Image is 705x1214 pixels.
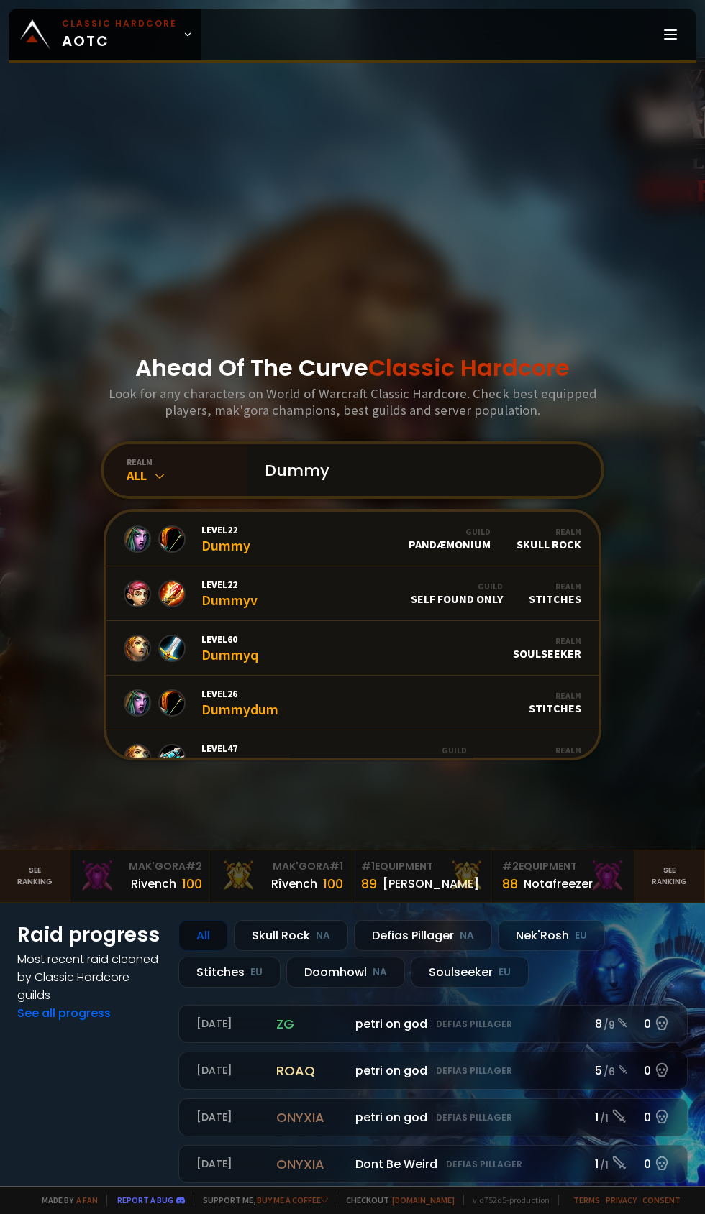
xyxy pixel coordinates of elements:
[201,523,250,536] span: Level 22
[354,920,492,951] div: Defias Pillager
[642,1195,681,1205] a: Consent
[271,875,317,893] div: Rîvench
[201,687,278,718] div: Dummydum
[323,874,343,893] div: 100
[493,745,581,770] div: Defias Pillager
[316,929,330,943] small: NA
[517,526,581,537] div: Realm
[524,875,593,893] div: Notafreezer
[392,1195,455,1205] a: [DOMAIN_NAME]
[286,957,405,988] div: Doomhowl
[201,633,258,663] div: Dummyq
[76,1195,98,1205] a: a fan
[573,1195,600,1205] a: Terms
[409,526,491,537] div: Guild
[502,874,518,893] div: 88
[529,690,581,701] div: Realm
[529,581,581,606] div: Stitches
[117,1195,173,1205] a: Report a bug
[178,957,281,988] div: Stitches
[135,351,570,385] h1: Ahead Of The Curve
[79,859,202,874] div: Mak'Gora
[178,1052,688,1090] a: [DATE]roaqpetri on godDefias Pillager5 /60
[257,1195,328,1205] a: Buy me a coffee
[106,385,599,418] h3: Look for any characters on World of Warcraft Classic Hardcore. Check best equipped players, mak'g...
[131,875,176,893] div: Rivench
[211,850,352,902] a: Mak'Gora#1Rîvench100
[201,687,278,700] span: Level 26
[529,581,581,592] div: Realm
[17,920,161,950] h1: Raid progress
[127,456,247,467] div: realm
[9,9,201,60] a: Classic HardcoreAOTC
[201,578,258,609] div: Dummyv
[256,444,584,496] input: Search a character...
[70,850,211,902] a: Mak'Gora#2Rivench100
[106,512,599,566] a: Level22DummyGuildPandæmoniumRealmSkull Rock
[201,523,250,554] div: Dummy
[106,621,599,676] a: Level60DummyqRealmSoulseeker
[329,859,343,873] span: # 1
[517,526,581,551] div: Skull Rock
[383,875,479,893] div: [PERSON_NAME]
[106,676,599,730] a: Level26DummydumRealmStitches
[502,859,519,873] span: # 2
[498,920,605,951] div: Nek'Rosh
[186,859,202,873] span: # 2
[127,467,247,484] div: All
[62,17,177,52] span: AOTC
[330,745,467,755] div: Guild
[194,1195,328,1205] span: Support me,
[499,965,511,980] small: EU
[529,690,581,715] div: Stitches
[411,957,529,988] div: Soulseeker
[106,566,599,621] a: Level22DummyvGuildSelf Found OnlyRealmStitches
[513,635,581,661] div: Soulseeker
[361,859,484,874] div: Equipment
[606,1195,637,1205] a: Privacy
[330,745,467,770] div: Official Relax and Chill
[17,1005,111,1021] a: See all progress
[201,578,258,591] span: Level 22
[409,526,491,551] div: Pandæmonium
[337,1195,455,1205] span: Checkout
[106,730,599,785] a: Level47DummybunsGuildOfficial Relax and ChillRealmDefias Pillager
[361,859,375,873] span: # 1
[493,745,581,755] div: Realm
[460,929,474,943] small: NA
[502,859,625,874] div: Equipment
[201,742,281,773] div: Dummybuns
[62,17,177,30] small: Classic Hardcore
[178,1098,688,1136] a: [DATE]onyxiapetri on godDefias Pillager1 /10
[178,1145,688,1183] a: [DATE]onyxiaDont Be WeirdDefias Pillager1 /10
[250,965,263,980] small: EU
[575,929,587,943] small: EU
[361,874,377,893] div: 89
[201,742,281,755] span: Level 47
[201,633,258,645] span: Level 60
[178,1005,688,1043] a: [DATE]zgpetri on godDefias Pillager8 /90
[178,920,228,951] div: All
[463,1195,550,1205] span: v. d752d5 - production
[411,581,503,592] div: Guild
[373,965,387,980] small: NA
[182,874,202,893] div: 100
[493,850,634,902] a: #2Equipment88Notafreezer
[33,1195,98,1205] span: Made by
[17,950,161,1004] h4: Most recent raid cleaned by Classic Hardcore guilds
[368,351,570,384] span: Classic Hardcore
[411,581,503,606] div: Self Found Only
[634,850,705,902] a: Seeranking
[513,635,581,646] div: Realm
[220,859,343,874] div: Mak'Gora
[352,850,493,902] a: #1Equipment89[PERSON_NAME]
[234,920,348,951] div: Skull Rock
